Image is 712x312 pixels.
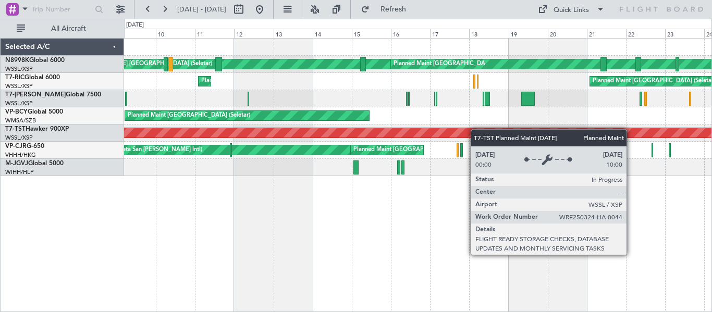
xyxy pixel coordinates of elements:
span: All Aircraft [27,25,110,32]
span: T7-RIC [5,74,24,81]
div: 14 [313,29,352,38]
div: 13 [274,29,313,38]
button: All Aircraft [11,20,113,37]
div: 16 [391,29,430,38]
a: WSSL/XSP [5,99,33,107]
a: WSSL/XSP [5,134,33,142]
a: T7-TSTHawker 900XP [5,126,69,132]
div: 18 [469,29,508,38]
span: VP-CJR [5,143,27,149]
a: VP-BCYGlobal 5000 [5,109,63,115]
span: N8998K [5,57,29,64]
button: Quick Links [533,1,610,18]
button: Refresh [356,1,419,18]
div: 15 [352,29,391,38]
a: WSSL/XSP [5,65,33,73]
input: Trip Number [32,2,92,17]
a: T7-RICGlobal 6000 [5,74,60,81]
div: 23 [665,29,704,38]
span: VP-BCY [5,109,28,115]
span: T7-TST [5,126,26,132]
div: Planned Maint [GEOGRAPHIC_DATA] (Seletar) [201,73,324,89]
div: 20 [548,29,587,38]
a: VHHH/HKG [5,151,36,159]
span: M-JGVJ [5,160,28,167]
span: Refresh [372,6,415,13]
div: 12 [234,29,273,38]
div: [PERSON_NAME] [GEOGRAPHIC_DATA] (Seletar) [80,56,212,72]
a: WMSA/SZB [5,117,36,124]
div: 9 [117,29,156,38]
div: 21 [587,29,626,38]
span: [DATE] - [DATE] [177,5,226,14]
div: Quick Links [554,5,589,16]
div: 10 [156,29,195,38]
a: WIHH/HLP [5,168,34,176]
a: VP-CJRG-650 [5,143,44,149]
a: T7-[PERSON_NAME]Global 7500 [5,92,101,98]
a: WSSL/XSP [5,82,33,90]
a: N8998KGlobal 6000 [5,57,65,64]
div: Planned Maint [GEOGRAPHIC_DATA] (Seletar) [394,56,516,72]
div: [DATE] [126,21,144,30]
div: 17 [430,29,469,38]
div: Planned Maint [GEOGRAPHIC_DATA][PERSON_NAME] (Mineta [GEOGRAPHIC_DATA][PERSON_NAME]) [353,142,632,158]
div: 22 [626,29,665,38]
span: T7-[PERSON_NAME] [5,92,66,98]
a: M-JGVJGlobal 5000 [5,160,64,167]
div: 19 [509,29,548,38]
div: 11 [195,29,234,38]
div: Planned Maint [GEOGRAPHIC_DATA] (Seletar) [128,108,250,123]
